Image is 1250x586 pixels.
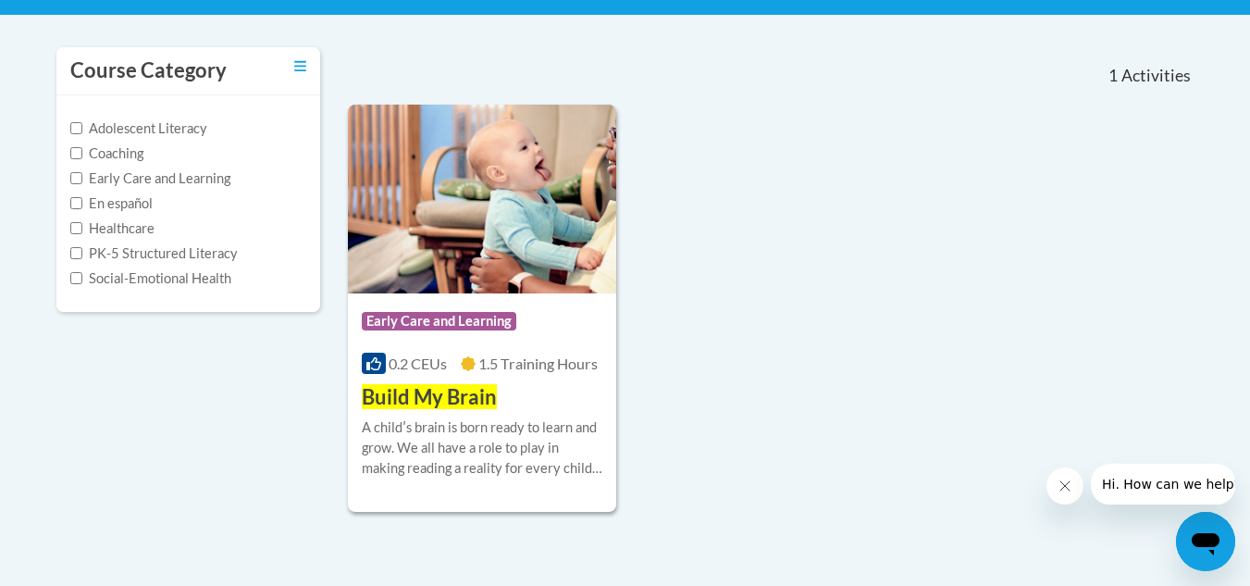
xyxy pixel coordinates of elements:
[70,193,153,214] label: En español
[1121,66,1191,86] span: Activities
[362,418,603,479] div: A childʹs brain is born ready to learn and grow. We all have a role to play in making reading a r...
[70,56,227,85] h3: Course Category
[70,247,82,259] input: Checkbox for Options
[70,118,207,139] label: Adolescent Literacy
[70,172,82,184] input: Checkbox for Options
[70,147,82,159] input: Checkbox for Options
[348,105,617,512] a: Course LogoEarly Care and Learning0.2 CEUs1.5 Training Hours Build My BrainA childʹs brain is bor...
[70,243,238,264] label: PK-5 Structured Literacy
[362,312,516,330] span: Early Care and Learning
[1046,468,1083,505] iframe: Close message
[389,355,447,372] span: 0.2 CEUs
[70,218,155,239] label: Healthcare
[70,268,231,289] label: Social-Emotional Health
[70,122,82,134] input: Checkbox for Options
[478,355,598,372] span: 1.5 Training Hours
[11,13,150,28] span: Hi. How can we help?
[294,56,306,77] a: Toggle collapse
[70,272,82,284] input: Checkbox for Options
[1091,464,1235,505] iframe: Message from company
[70,168,230,189] label: Early Care and Learning
[70,143,143,164] label: Coaching
[1108,66,1118,86] span: 1
[362,384,497,409] span: Build My Brain
[70,222,82,234] input: Checkbox for Options
[348,105,617,293] img: Course Logo
[1176,512,1235,571] iframe: Button to launch messaging window
[70,197,82,209] input: Checkbox for Options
